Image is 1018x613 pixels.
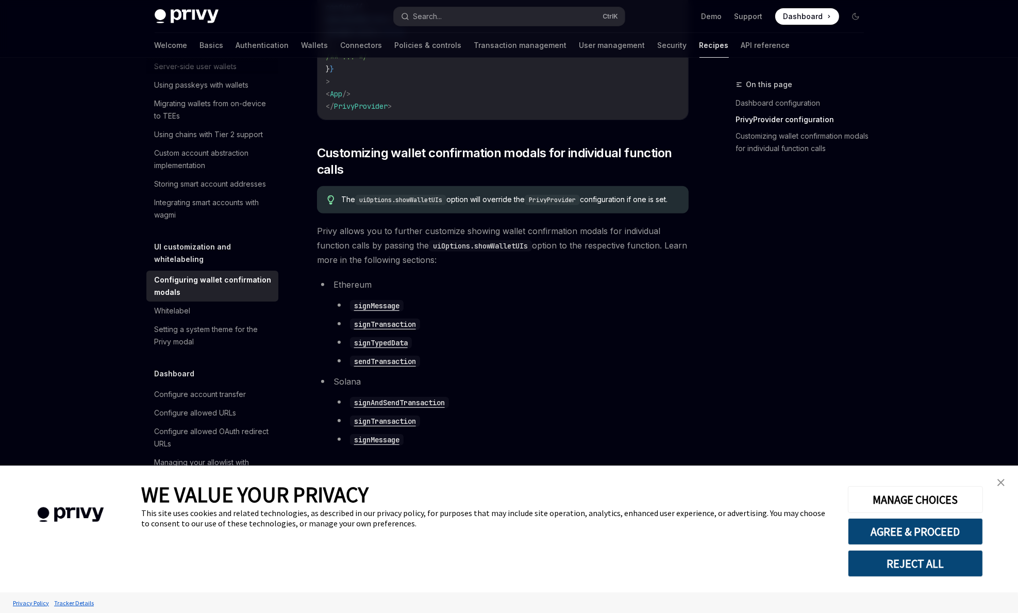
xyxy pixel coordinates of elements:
[848,486,983,513] button: MANAGE CHOICES
[394,7,625,26] button: Search...CtrlK
[155,368,195,380] h5: Dashboard
[146,404,278,422] a: Configure allowed URLs
[155,274,272,299] div: Configuring wallet confirmation modals
[52,594,96,612] a: Tracker Details
[736,128,872,157] a: Customizing wallet confirmation modals for individual function calls
[735,11,763,22] a: Support
[146,422,278,453] a: Configure allowed OAuth redirect URLs
[413,10,442,23] div: Search...
[991,472,1011,493] a: close banner
[350,434,404,444] a: signMessage
[302,33,328,58] a: Wallets
[155,79,249,91] div: Using passkeys with wallets
[146,144,278,175] a: Custom account abstraction implementation
[330,89,342,98] span: App
[350,319,420,330] code: signTransaction
[783,11,823,22] span: Dashboard
[200,33,224,58] a: Basics
[155,305,191,317] div: Whitelabel
[395,33,462,58] a: Policies & controls
[736,95,872,111] a: Dashboard configuration
[10,594,52,612] a: Privacy Policy
[341,33,382,58] a: Connectors
[317,277,689,368] li: Ethereum
[350,416,420,427] code: signTransaction
[155,128,263,141] div: Using chains with Tier 2 support
[146,175,278,193] a: Storing smart account addresses
[736,111,872,128] a: PrivyProvider configuration
[350,319,420,329] a: signTransaction
[388,102,392,111] span: >
[702,11,722,22] a: Demo
[317,224,689,267] span: Privy allows you to further customize showing wallet confirmation modals for individual function ...
[342,89,351,98] span: />
[350,416,420,426] a: signTransaction
[429,240,532,252] code: uiOptions.showWalletUIs
[15,492,126,537] img: company logo
[236,33,289,58] a: Authentication
[350,356,420,366] a: sendTransaction
[350,397,449,408] code: signAndSendTransaction
[658,33,687,58] a: Security
[350,434,404,445] code: signMessage
[326,77,330,86] span: >
[525,195,580,205] code: PrivyProvider
[350,397,449,407] a: signAndSendTransaction
[997,479,1005,486] img: close banner
[146,385,278,404] a: Configure account transfer
[330,64,334,74] span: }
[146,453,278,484] a: Managing your allowlist with Airtable
[155,147,272,172] div: Custom account abstraction implementation
[141,508,832,528] div: This site uses cookies and related technologies, as described in our privacy policy, for purposes...
[155,196,272,221] div: Integrating smart accounts with wagmi
[350,337,412,349] code: signTypedData
[155,241,278,266] h5: UI customization and whitelabeling
[775,8,839,25] a: Dashboard
[341,194,678,205] span: The option will override the configuration if one is set.
[146,320,278,351] a: Setting a system theme for the Privy modal
[350,300,404,311] code: signMessage
[474,33,567,58] a: Transaction management
[699,33,729,58] a: Recipes
[317,374,689,446] li: Solana
[155,425,272,450] div: Configure allowed OAuth redirect URLs
[317,145,689,178] span: Customizing wallet confirmation modals for individual function calls
[155,9,219,24] img: dark logo
[847,8,864,25] button: Toggle dark mode
[326,102,334,111] span: </
[603,12,619,21] span: Ctrl K
[155,323,272,348] div: Setting a system theme for the Privy modal
[146,125,278,144] a: Using chains with Tier 2 support
[155,388,246,401] div: Configure account transfer
[327,195,335,205] svg: Tip
[146,94,278,125] a: Migrating wallets from on-device to TEEs
[746,78,793,91] span: On this page
[741,33,790,58] a: API reference
[155,178,266,190] div: Storing smart account addresses
[155,33,188,58] a: Welcome
[350,300,404,310] a: signMessage
[146,76,278,94] a: Using passkeys with wallets
[146,193,278,224] a: Integrating smart accounts with wagmi
[146,271,278,302] a: Configuring wallet confirmation modals
[146,302,278,320] a: Whitelabel
[326,89,330,98] span: <
[848,518,983,545] button: AGREE & PROCEED
[350,356,420,367] code: sendTransaction
[334,102,388,111] span: PrivyProvider
[155,97,272,122] div: Migrating wallets from on-device to TEEs
[848,550,983,577] button: REJECT ALL
[350,337,412,347] a: signTypedData
[141,481,369,508] span: WE VALUE YOUR PRIVACY
[355,195,446,205] code: uiOptions.showWalletUIs
[326,64,330,74] span: }
[155,407,237,419] div: Configure allowed URLs
[579,33,645,58] a: User management
[155,456,272,481] div: Managing your allowlist with Airtable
